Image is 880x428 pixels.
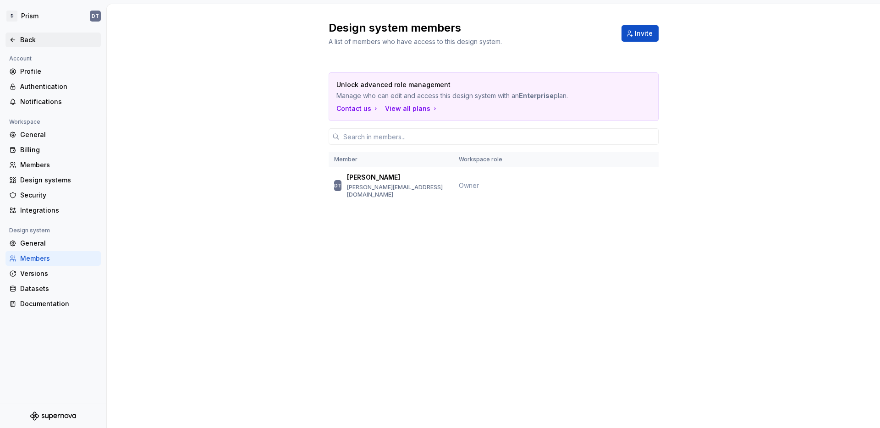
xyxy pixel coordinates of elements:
[20,284,97,293] div: Datasets
[5,266,101,281] a: Versions
[20,160,97,170] div: Members
[459,181,479,189] span: Owner
[5,33,101,47] a: Back
[635,29,653,38] span: Invite
[20,35,97,44] div: Back
[20,299,97,308] div: Documentation
[5,127,101,142] a: General
[20,67,97,76] div: Profile
[20,191,97,200] div: Security
[20,254,97,263] div: Members
[20,82,97,91] div: Authentication
[5,79,101,94] a: Authentication
[5,116,44,127] div: Workspace
[20,97,97,106] div: Notifications
[385,104,439,113] button: View all plans
[5,188,101,203] a: Security
[336,104,379,113] a: Contact us
[453,152,515,167] th: Workspace role
[21,11,38,21] div: Prism
[92,12,99,20] div: DT
[20,176,97,185] div: Design systems
[329,21,610,35] h2: Design system members
[5,203,101,218] a: Integrations
[6,11,17,22] div: D
[336,80,587,89] p: Unlock advanced role management
[20,269,97,278] div: Versions
[347,184,447,198] p: [PERSON_NAME][EMAIL_ADDRESS][DOMAIN_NAME]
[5,53,35,64] div: Account
[5,64,101,79] a: Profile
[5,143,101,157] a: Billing
[5,251,101,266] a: Members
[5,225,54,236] div: Design system
[20,130,97,139] div: General
[5,236,101,251] a: General
[347,173,400,182] p: [PERSON_NAME]
[519,92,554,99] b: Enterprise
[20,145,97,154] div: Billing
[621,25,659,42] button: Invite
[20,206,97,215] div: Integrations
[5,158,101,172] a: Members
[5,94,101,109] a: Notifications
[340,128,659,145] input: Search in members...
[2,6,104,26] button: DPrismDT
[5,296,101,311] a: Documentation
[20,239,97,248] div: General
[336,91,587,100] p: Manage who can edit and access this design system with an plan.
[329,38,502,45] span: A list of members who have access to this design system.
[30,412,76,421] svg: Supernova Logo
[334,181,341,190] div: DT
[5,173,101,187] a: Design systems
[329,152,453,167] th: Member
[5,281,101,296] a: Datasets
